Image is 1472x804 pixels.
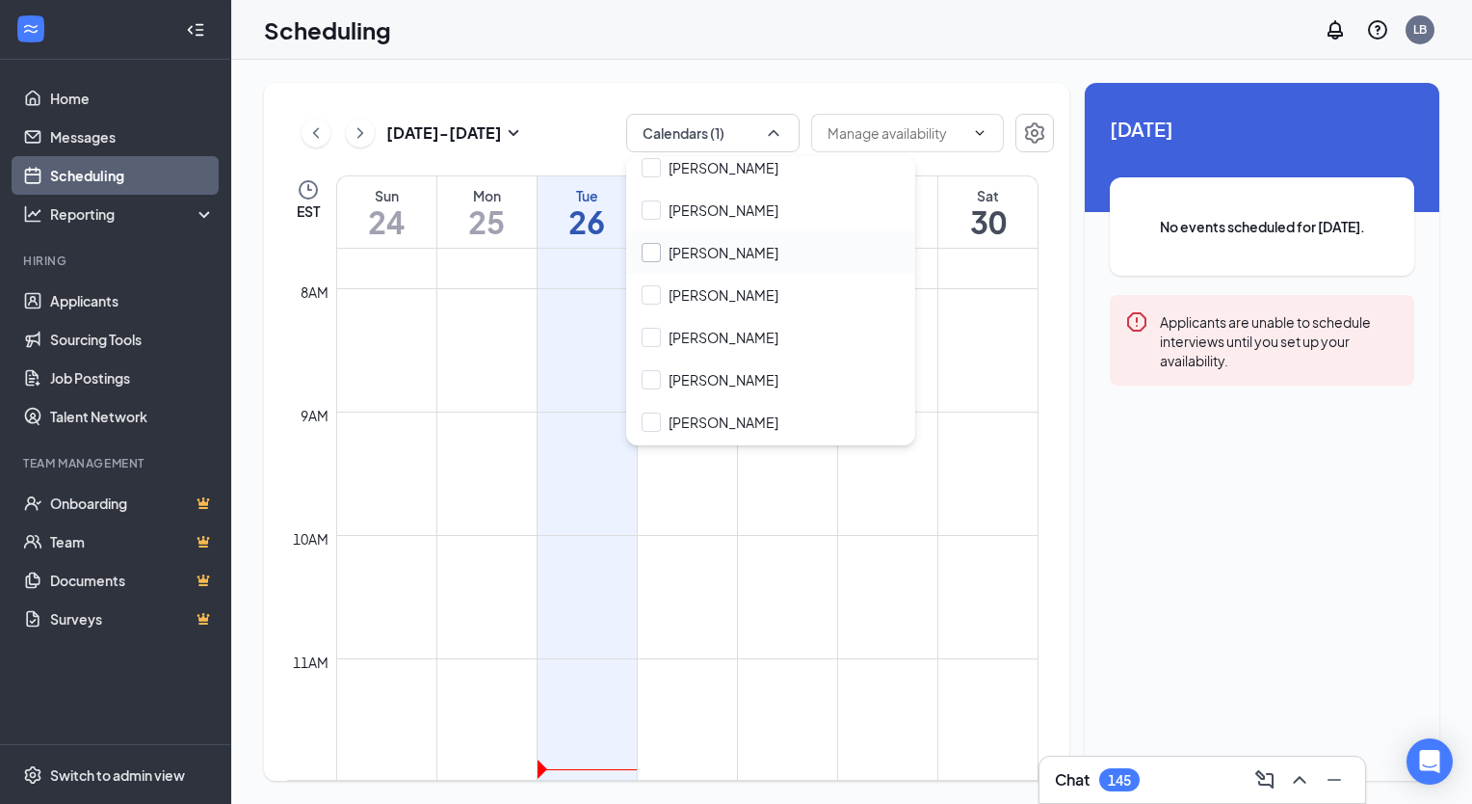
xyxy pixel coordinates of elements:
div: LB [1413,21,1427,38]
button: Settings [1015,114,1054,152]
svg: ChevronUp [764,123,783,143]
svg: Collapse [186,20,205,40]
h1: 26 [538,205,637,238]
svg: Analysis [23,204,42,224]
h3: Chat [1055,769,1090,791]
a: OnboardingCrown [50,484,215,523]
div: Reporting [50,204,216,224]
span: No events scheduled for [DATE]. [1148,216,1376,237]
svg: ChevronRight [351,121,370,145]
h1: Scheduling [264,13,391,46]
div: 11am [289,652,332,673]
a: Home [50,79,215,118]
input: Manage availability [828,122,964,144]
a: Job Postings [50,359,215,397]
svg: ComposeMessage [1253,768,1276,791]
button: ChevronLeft [302,119,330,147]
svg: QuestionInfo [1366,18,1389,41]
svg: Settings [23,765,42,785]
svg: ChevronUp [1288,768,1311,791]
svg: ChevronDown [972,125,987,141]
div: 9am [297,405,332,426]
div: Sat [938,186,1038,205]
div: 145 [1108,772,1131,789]
a: Applicants [50,281,215,320]
a: Messages [50,118,215,156]
svg: Notifications [1324,18,1347,41]
span: EST [297,201,320,221]
h1: 24 [337,205,436,238]
a: TeamCrown [50,523,215,561]
div: Tue [538,186,637,205]
div: Open Intercom Messenger [1406,738,1453,785]
svg: Error [1125,310,1148,334]
div: 8am [297,281,332,303]
div: Team Management [23,455,211,471]
svg: Clock [297,178,320,201]
a: Scheduling [50,156,215,195]
a: SurveysCrown [50,600,215,638]
div: 10am [289,528,332,549]
h1: 30 [938,205,1038,238]
a: Talent Network [50,397,215,436]
span: [DATE] [1110,114,1414,144]
div: Sun [337,186,436,205]
a: DocumentsCrown [50,561,215,600]
div: Hiring [23,253,211,269]
a: Sourcing Tools [50,320,215,359]
div: Mon [437,186,537,205]
button: ChevronUp [1284,764,1315,795]
button: ChevronRight [346,119,375,147]
a: August 26, 2025 [538,176,637,248]
button: Calendars (1)ChevronUp [626,114,800,152]
a: August 24, 2025 [337,176,436,248]
svg: WorkstreamLogo [21,19,40,39]
svg: ChevronLeft [306,121,326,145]
a: August 25, 2025 [437,176,537,248]
button: ComposeMessage [1249,764,1280,795]
h3: [DATE] - [DATE] [386,122,502,144]
button: Minimize [1319,764,1350,795]
div: 12pm [289,775,332,796]
a: August 30, 2025 [938,176,1038,248]
div: Applicants are unable to schedule interviews until you set up your availability. [1160,310,1399,370]
h1: 25 [437,205,537,238]
svg: Settings [1023,121,1046,145]
svg: SmallChevronDown [502,121,525,145]
div: Switch to admin view [50,765,185,785]
svg: Minimize [1323,768,1346,791]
